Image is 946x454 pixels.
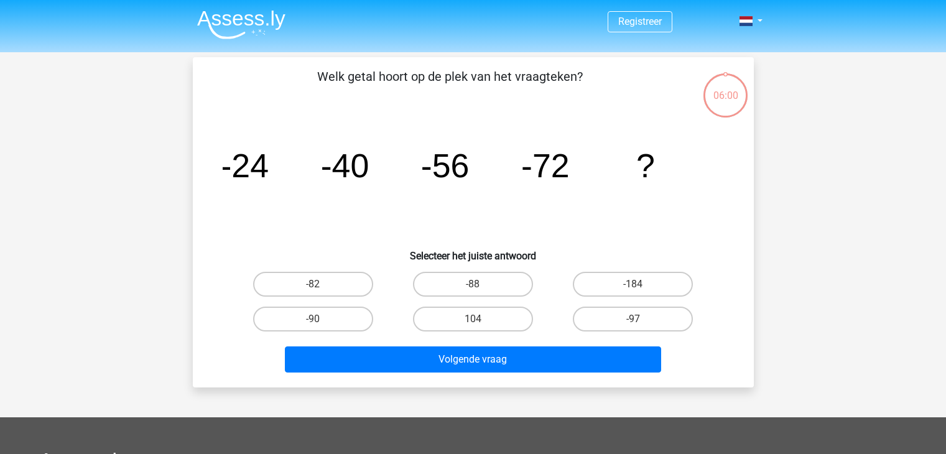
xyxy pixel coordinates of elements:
[213,67,687,104] p: Welk getal hoort op de plek van het vraagteken?
[197,10,285,39] img: Assessly
[420,147,469,184] tspan: -56
[320,147,369,184] tspan: -40
[413,307,533,331] label: 104
[253,272,373,297] label: -82
[521,147,570,184] tspan: -72
[213,240,734,262] h6: Selecteer het juiste antwoord
[618,16,662,27] a: Registreer
[573,307,693,331] label: -97
[636,147,655,184] tspan: ?
[285,346,661,373] button: Volgende vraag
[220,147,269,184] tspan: -24
[413,272,533,297] label: -88
[573,272,693,297] label: -184
[253,307,373,331] label: -90
[702,72,749,103] div: 06:00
